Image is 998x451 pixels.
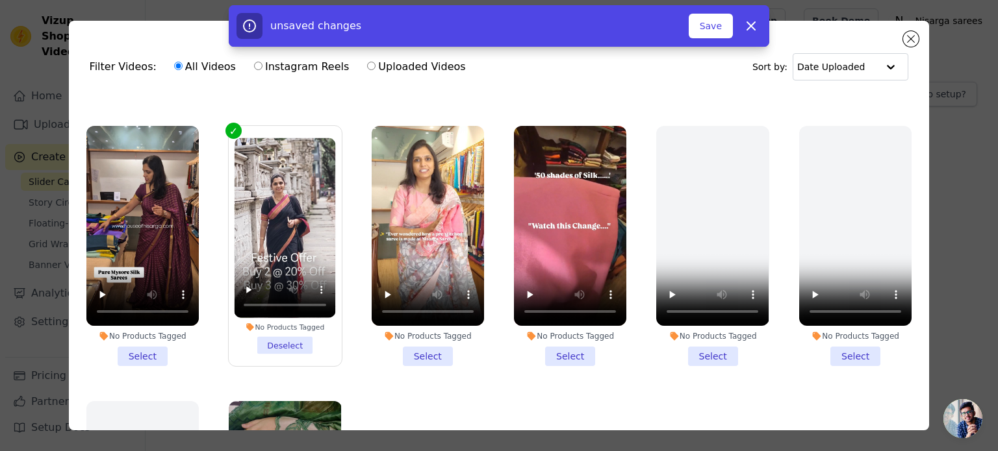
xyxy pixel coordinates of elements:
div: No Products Tagged [799,331,912,341]
label: All Videos [173,58,237,75]
label: Instagram Reels [253,58,350,75]
div: Open chat [943,399,982,438]
div: No Products Tagged [86,331,199,341]
div: No Products Tagged [514,331,626,341]
span: unsaved changes [270,19,361,32]
div: Filter Videos: [90,52,473,82]
div: Sort by: [752,53,909,80]
div: No Products Tagged [372,331,484,341]
label: Uploaded Videos [366,58,466,75]
button: Save [689,14,733,38]
div: No Products Tagged [235,323,336,332]
div: No Products Tagged [656,331,769,341]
